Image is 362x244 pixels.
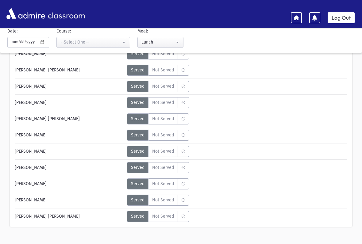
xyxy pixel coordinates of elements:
[15,116,80,122] span: [PERSON_NAME] [PERSON_NAME]
[152,51,174,57] span: Not Served
[127,65,189,76] div: MeaStatus
[15,197,47,203] span: [PERSON_NAME]
[131,181,144,187] span: Served
[15,51,47,57] span: [PERSON_NAME]
[137,28,148,34] label: Meal:
[131,132,144,138] span: Served
[152,164,174,171] span: Not Served
[131,51,144,57] span: Served
[127,97,189,108] div: MeaStatus
[15,67,80,73] span: [PERSON_NAME] [PERSON_NAME]
[127,146,189,157] div: MeaStatus
[127,113,189,124] div: MeaStatus
[127,211,189,222] div: MeaStatus
[152,116,174,122] span: Not Served
[5,6,47,21] img: AdmirePro
[131,164,144,171] span: Served
[15,99,47,106] span: [PERSON_NAME]
[15,148,47,154] span: [PERSON_NAME]
[328,12,355,23] a: Log Out
[56,28,71,34] label: Course:
[127,81,189,92] div: MeaStatus
[131,99,144,106] span: Served
[60,39,121,45] div: --Select One--
[47,6,85,22] span: classroom
[127,178,189,189] div: MeaStatus
[152,148,174,154] span: Not Served
[131,116,144,122] span: Served
[131,83,144,90] span: Served
[131,197,144,203] span: Served
[152,181,174,187] span: Not Served
[7,28,17,34] label: Date:
[15,181,47,187] span: [PERSON_NAME]
[152,99,174,106] span: Not Served
[131,148,144,154] span: Served
[127,162,189,173] div: MeaStatus
[131,67,144,73] span: Served
[131,213,144,219] span: Served
[56,37,130,48] button: --Select One--
[15,132,47,138] span: [PERSON_NAME]
[152,67,174,73] span: Not Served
[127,195,189,206] div: MeaStatus
[127,48,189,59] div: MeaStatus
[15,213,80,219] span: [PERSON_NAME] [PERSON_NAME]
[152,132,174,138] span: Not Served
[137,37,183,48] button: Lunch
[152,83,174,90] span: Not Served
[127,130,189,141] div: MeaStatus
[152,213,174,219] span: Not Served
[141,39,175,45] div: Lunch
[15,164,47,171] span: [PERSON_NAME]
[152,197,174,203] span: Not Served
[15,83,47,90] span: [PERSON_NAME]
